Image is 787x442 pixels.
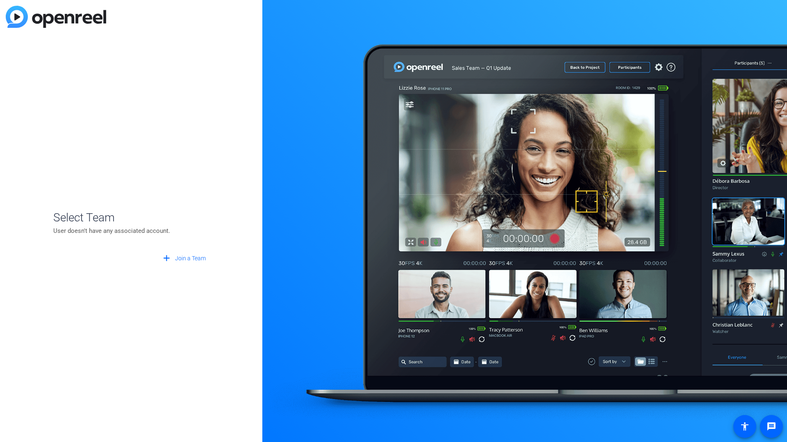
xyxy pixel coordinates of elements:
[6,6,106,28] img: blue-gradient.svg
[53,226,209,235] p: User doesn't have any associated account.
[740,422,750,431] mat-icon: accessibility
[158,251,209,266] button: Join a Team
[161,253,172,264] mat-icon: add
[767,422,776,431] mat-icon: message
[53,209,209,226] span: Select Team
[175,254,206,263] span: Join a Team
